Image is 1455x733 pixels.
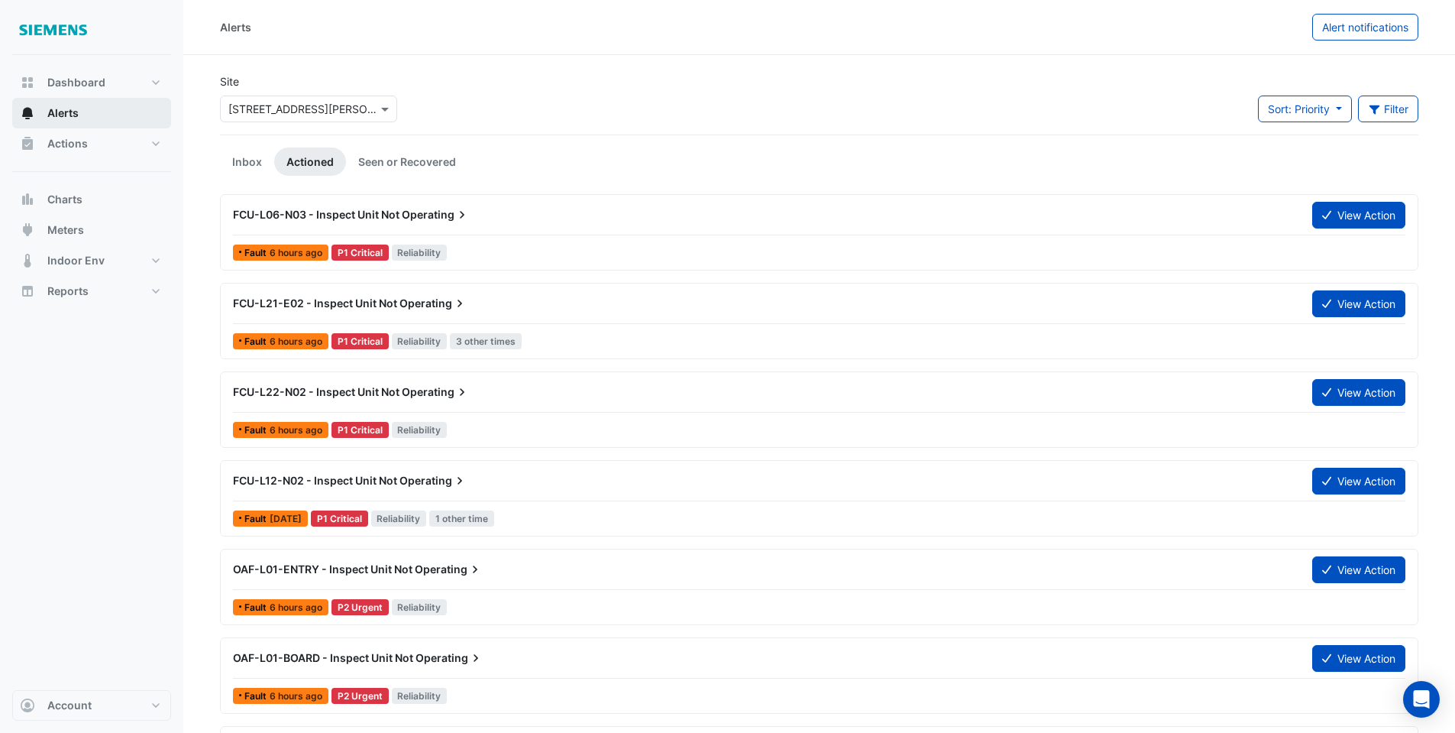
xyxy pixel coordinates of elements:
[1312,468,1405,495] button: View Action
[233,385,399,398] span: FCU-L22-N02 - Inspect Unit Not
[415,650,483,666] span: Operating
[20,75,35,90] app-icon: Dashboard
[331,422,389,438] div: P1 Critical
[402,384,470,400] span: Operating
[233,297,397,310] span: FCU-L21-E02 - Inspect Unit Not
[12,215,171,245] button: Meters
[220,148,274,176] a: Inbox
[47,136,88,151] span: Actions
[331,333,389,349] div: P1 Critical
[47,698,92,713] span: Account
[20,105,35,121] app-icon: Alerts
[244,248,270,258] span: Fault
[47,105,79,121] span: Alerts
[346,148,468,176] a: Seen or Recovered
[1322,21,1408,34] span: Alert notifications
[20,222,35,238] app-icon: Meters
[402,207,470,222] span: Operating
[47,192,82,207] span: Charts
[20,136,35,151] app-icon: Actions
[1268,102,1330,115] span: Sort: Priority
[220,19,251,35] div: Alerts
[331,245,389,261] div: P1 Critical
[1312,379,1405,406] button: View Action
[1258,96,1352,122] button: Sort: Priority
[12,690,171,721] button: Account
[47,222,84,238] span: Meters
[270,513,302,524] span: Tue 22-Jul-2025 07:15 AEST
[20,192,35,207] app-icon: Charts
[244,603,270,612] span: Fault
[47,253,105,268] span: Indoor Env
[12,98,171,128] button: Alerts
[220,73,239,89] label: Site
[371,511,427,527] span: Reliability
[270,336,322,347] span: Tue 16-Sep-2025 07:16 AEST
[429,511,494,527] span: 1 other time
[233,474,397,487] span: FCU-L12-N02 - Inspect Unit Not
[12,184,171,215] button: Charts
[12,245,171,276] button: Indoor Env
[12,67,171,98] button: Dashboard
[399,473,467,488] span: Operating
[244,426,270,435] span: Fault
[233,563,412,576] span: OAF-L01-ENTRY - Inspect Unit Not
[270,602,322,613] span: Tue 16-Sep-2025 07:15 AEST
[274,148,346,176] a: Actioned
[415,562,483,577] span: Operating
[399,296,467,311] span: Operating
[244,514,270,524] span: Fault
[392,245,448,261] span: Reliability
[450,333,522,349] span: 3 other times
[1312,556,1405,583] button: View Action
[1312,14,1418,41] button: Alert notifications
[392,599,448,615] span: Reliability
[1312,645,1405,672] button: View Action
[311,511,368,527] div: P1 Critical
[1403,681,1440,718] div: Open Intercom Messenger
[18,12,87,43] img: Company Logo
[233,208,399,221] span: FCU-L06-N03 - Inspect Unit Not
[331,688,389,704] div: P2 Urgent
[1358,96,1419,122] button: Filter
[12,276,171,306] button: Reports
[20,253,35,268] app-icon: Indoor Env
[331,599,389,615] div: P2 Urgent
[1312,202,1405,229] button: View Action
[244,692,270,701] span: Fault
[47,75,105,90] span: Dashboard
[392,422,448,438] span: Reliability
[270,424,322,436] span: Tue 16-Sep-2025 07:15 AEST
[12,128,171,159] button: Actions
[392,333,448,349] span: Reliability
[233,651,413,664] span: OAF-L01-BOARD - Inspect Unit Not
[47,284,89,299] span: Reports
[244,337,270,346] span: Fault
[1312,290,1405,317] button: View Action
[270,247,322,258] span: Tue 16-Sep-2025 07:16 AEST
[20,284,35,299] app-icon: Reports
[270,690,322,702] span: Tue 16-Sep-2025 07:15 AEST
[392,688,448,704] span: Reliability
